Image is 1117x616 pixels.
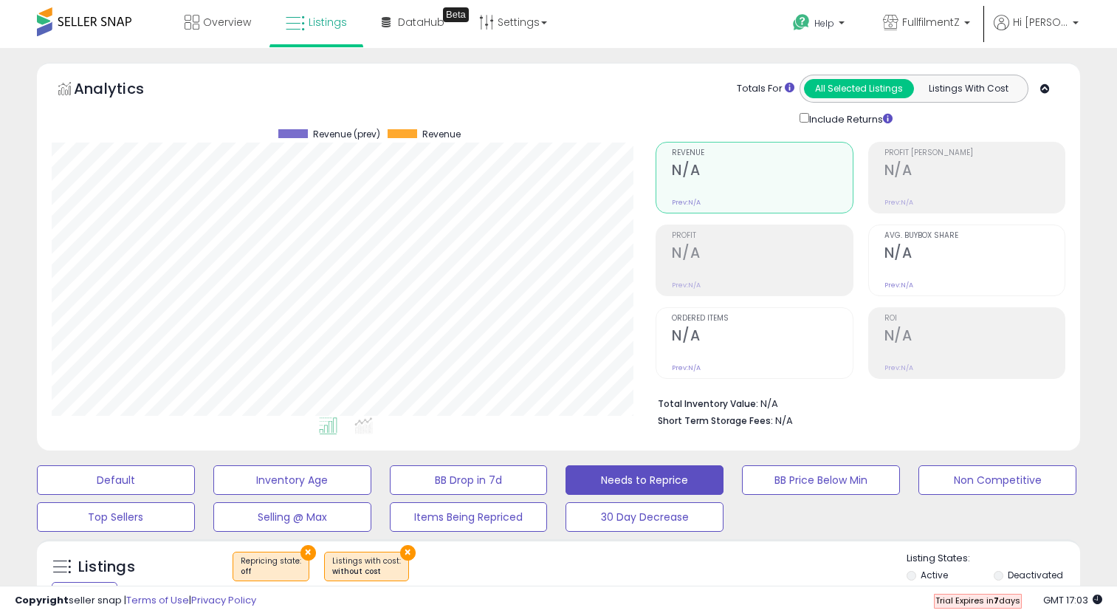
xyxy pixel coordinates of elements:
[884,162,1065,182] h2: N/A
[672,232,852,240] span: Profit
[902,15,960,30] span: FullfilmentZ
[390,465,548,495] button: BB Drop in 7d
[658,414,773,427] b: Short Term Storage Fees:
[672,162,852,182] h2: N/A
[935,595,1020,606] span: Trial Expires in days
[203,15,251,30] span: Overview
[1043,593,1102,607] span: 2025-09-9 17:03 GMT
[309,15,347,30] span: Listings
[52,582,117,596] div: Clear All Filters
[742,465,900,495] button: BB Price Below Min
[15,594,256,608] div: seller snap | |
[884,327,1065,347] h2: N/A
[672,198,701,207] small: Prev: N/A
[737,82,794,96] div: Totals For
[566,502,724,532] button: 30 Day Decrease
[37,502,195,532] button: Top Sellers
[313,129,380,140] span: Revenue (prev)
[15,593,69,607] strong: Copyright
[398,15,444,30] span: DataHub
[422,129,461,140] span: Revenue
[884,315,1065,323] span: ROI
[191,593,256,607] a: Privacy Policy
[390,502,548,532] button: Items Being Repriced
[884,149,1065,157] span: Profit [PERSON_NAME]
[332,567,401,577] div: without cost
[672,363,701,372] small: Prev: N/A
[658,394,1054,411] li: N/A
[781,2,859,48] a: Help
[658,397,758,410] b: Total Inventory Value:
[884,244,1065,264] h2: N/A
[884,363,913,372] small: Prev: N/A
[74,78,173,103] h5: Analytics
[241,567,301,577] div: off
[792,13,811,32] i: Get Help
[300,545,316,561] button: ×
[443,7,469,22] div: Tooltip anchor
[1008,569,1063,581] label: Deactivated
[918,465,1076,495] button: Non Competitive
[814,17,834,30] span: Help
[884,232,1065,240] span: Avg. Buybox Share
[788,110,910,127] div: Include Returns
[332,555,401,578] span: Listings with cost :
[672,244,852,264] h2: N/A
[994,595,999,606] b: 7
[1013,15,1068,30] span: Hi [PERSON_NAME]
[213,502,371,532] button: Selling @ Max
[672,327,852,347] h2: N/A
[78,557,135,578] h5: Listings
[672,281,701,290] small: Prev: N/A
[921,569,948,581] label: Active
[37,465,195,495] button: Default
[907,552,1080,566] p: Listing States:
[804,79,914,98] button: All Selected Listings
[566,465,724,495] button: Needs to Reprice
[241,555,301,578] span: Repricing state :
[913,79,1023,98] button: Listings With Cost
[884,198,913,207] small: Prev: N/A
[672,315,852,323] span: Ordered Items
[400,545,416,561] button: ×
[994,15,1079,48] a: Hi [PERSON_NAME]
[884,281,913,290] small: Prev: N/A
[775,414,793,428] span: N/A
[672,149,852,157] span: Revenue
[213,465,371,495] button: Inventory Age
[126,593,189,607] a: Terms of Use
